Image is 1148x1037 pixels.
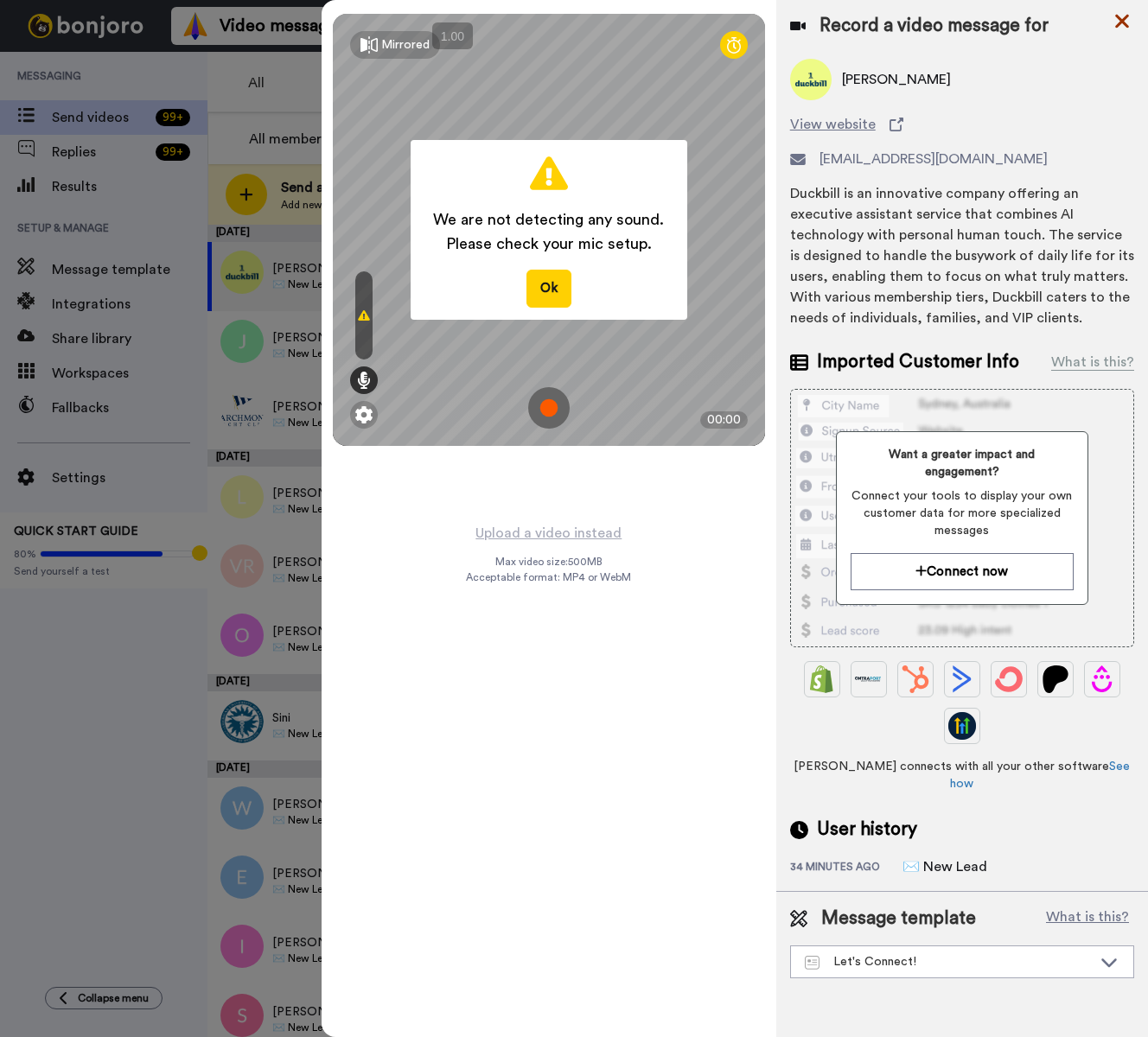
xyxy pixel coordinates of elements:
[433,207,664,232] span: We are not detecting any sound.
[902,665,929,693] img: Hubspot
[790,114,1134,135] a: View website
[948,712,976,740] img: GoHighLevel
[821,906,976,932] span: Message template
[851,487,1073,539] span: Connect your tools to display your own customer data for more specialized messages
[808,665,836,693] img: Shopify
[950,760,1130,790] a: See how
[817,349,1019,375] span: Imported Customer Info
[790,758,1134,792] span: [PERSON_NAME] connects with all your other software
[466,570,631,584] span: Acceptable format: MP4 or WebM
[700,411,748,429] div: 00:00
[1041,906,1134,932] button: What is this?
[805,956,820,970] img: Message-temps.svg
[355,406,373,423] img: ic_gear.svg
[948,665,976,693] img: ActiveCampaign
[790,860,902,877] div: 34 minutes ago
[855,665,883,693] img: Ontraport
[790,183,1134,328] div: Duckbill is an innovative company offering an executive assistant service that combines AI techno...
[470,522,627,544] button: Upload a video instead
[851,553,1073,590] button: Connect now
[817,817,917,843] span: User history
[528,387,570,429] img: ic_record_start.svg
[495,555,603,569] span: Max video size: 500 MB
[790,114,876,135] span: View website
[820,149,1048,169] span: [EMAIL_ADDRESS][DOMAIN_NAME]
[902,856,989,877] div: ✉️ New Lead
[526,270,571,307] button: Ok
[1088,665,1116,693] img: Drip
[1042,665,1069,693] img: Patreon
[851,446,1073,480] span: Want a greater impact and engagement?
[1051,352,1134,372] div: What is this?
[995,665,1023,693] img: ConvertKit
[805,953,1092,970] div: Let's Connect!
[433,232,664,256] span: Please check your mic setup.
